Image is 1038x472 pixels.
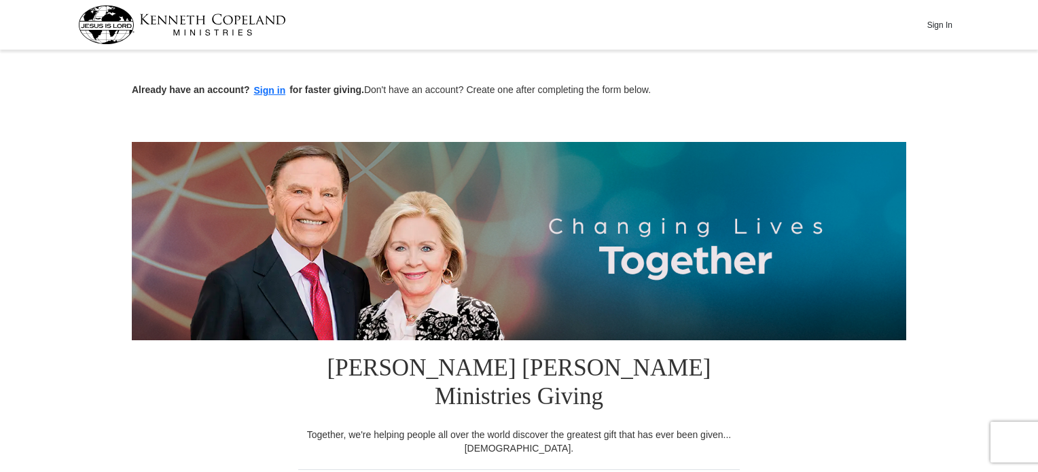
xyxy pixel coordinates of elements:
[132,84,364,95] strong: Already have an account? for faster giving.
[78,5,286,44] img: kcm-header-logo.svg
[132,83,906,98] p: Don't have an account? Create one after completing the form below.
[919,14,960,35] button: Sign In
[250,83,290,98] button: Sign in
[298,428,740,455] div: Together, we're helping people all over the world discover the greatest gift that has ever been g...
[298,340,740,428] h1: [PERSON_NAME] [PERSON_NAME] Ministries Giving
